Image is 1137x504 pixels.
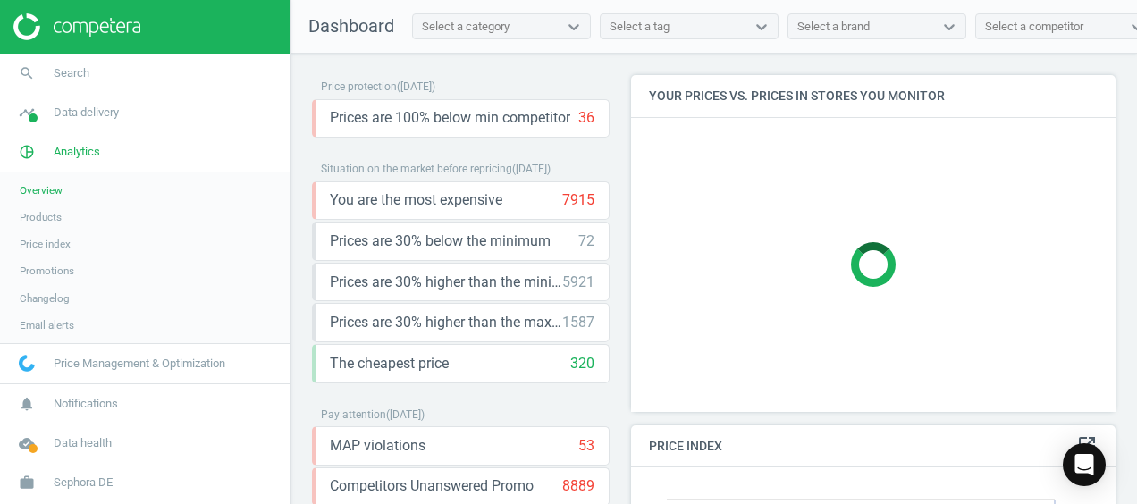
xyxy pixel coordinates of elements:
[386,408,425,421] span: ( [DATE] )
[54,396,118,412] span: Notifications
[578,231,594,251] div: 72
[330,476,534,496] span: Competitors Unanswered Promo
[330,108,570,128] span: Prices are 100% below min competitor
[19,355,35,372] img: wGWNvw8QSZomAAAAABJRU5ErkJggg==
[330,436,425,456] span: MAP violations
[562,476,594,496] div: 8889
[631,425,1116,467] h4: Price Index
[985,19,1083,35] div: Select a competitor
[10,387,44,421] i: notifications
[10,426,44,460] i: cloud_done
[54,105,119,121] span: Data delivery
[562,190,594,210] div: 7915
[321,80,397,93] span: Price protection
[578,436,594,456] div: 53
[797,19,870,35] div: Select a brand
[10,135,44,169] i: pie_chart_outlined
[330,354,449,374] span: The cheapest price
[330,231,551,251] span: Prices are 30% below the minimum
[321,408,386,421] span: Pay attention
[54,356,225,372] span: Price Management & Optimization
[20,210,62,224] span: Products
[512,163,551,175] span: ( [DATE] )
[10,56,44,90] i: search
[321,163,512,175] span: Situation on the market before repricing
[20,318,74,332] span: Email alerts
[10,466,44,500] i: work
[330,190,502,210] span: You are the most expensive
[562,273,594,292] div: 5921
[20,264,74,278] span: Promotions
[10,96,44,130] i: timeline
[422,19,510,35] div: Select a category
[610,19,670,35] div: Select a tag
[54,475,113,491] span: Sephora DE
[13,13,140,40] img: ajHJNr6hYgQAAAAASUVORK5CYII=
[54,435,112,451] span: Data health
[330,273,562,292] span: Prices are 30% higher than the minimum
[1076,434,1098,456] i: open_in_new
[562,313,594,332] div: 1587
[570,354,594,374] div: 320
[1063,443,1106,486] div: Open Intercom Messenger
[631,75,1116,117] h4: Your prices vs. prices in stores you monitor
[20,183,63,197] span: Overview
[20,291,70,306] span: Changelog
[20,237,71,251] span: Price index
[578,108,594,128] div: 36
[308,15,394,37] span: Dashboard
[54,65,89,81] span: Search
[54,144,100,160] span: Analytics
[330,313,562,332] span: Prices are 30% higher than the maximal
[397,80,435,93] span: ( [DATE] )
[1076,434,1098,458] a: open_in_new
